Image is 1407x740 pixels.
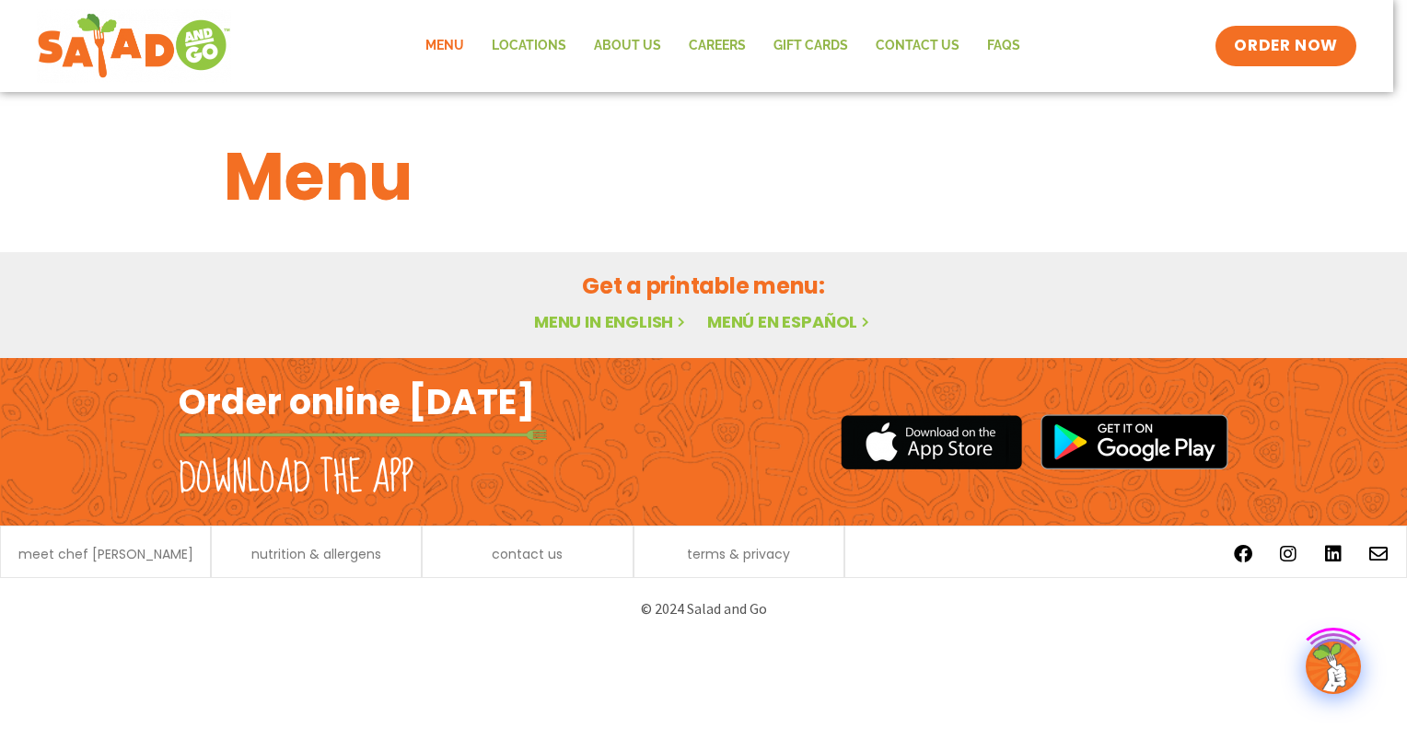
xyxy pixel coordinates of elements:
[492,548,563,561] a: contact us
[1234,35,1337,57] span: ORDER NOW
[251,548,381,561] a: nutrition & allergens
[1215,26,1355,66] a: ORDER NOW
[412,25,1034,67] nav: Menu
[37,9,231,83] img: new-SAG-logo-768×292
[179,379,535,424] h2: Order online [DATE]
[478,25,580,67] a: Locations
[973,25,1034,67] a: FAQs
[675,25,760,67] a: Careers
[707,310,873,333] a: Menú en español
[18,548,193,561] a: meet chef [PERSON_NAME]
[188,596,1219,621] p: © 2024 Salad and Go
[179,430,547,440] img: fork
[179,453,413,504] h2: Download the app
[224,127,1183,226] h1: Menu
[224,270,1183,302] h2: Get a printable menu:
[534,310,689,333] a: Menu in English
[580,25,675,67] a: About Us
[412,25,478,67] a: Menu
[862,25,973,67] a: Contact Us
[841,412,1022,472] img: appstore
[1041,414,1228,469] img: google_play
[687,548,790,561] a: terms & privacy
[760,25,862,67] a: GIFT CARDS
